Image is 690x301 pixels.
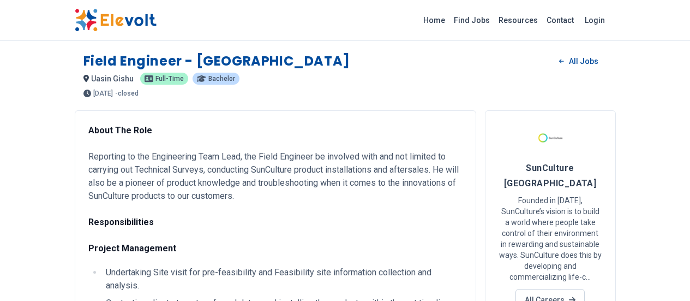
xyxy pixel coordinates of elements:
[88,124,463,255] p: Reporting to the Engineering Team Lead, the Field Engineer be involved with and not limited to ca...
[155,75,184,82] span: full-time
[494,11,542,29] a: Resources
[542,11,578,29] a: Contact
[91,74,134,83] span: uasin gishu
[115,90,139,97] p: - closed
[93,90,113,97] span: [DATE]
[499,195,602,282] p: Founded in [DATE], SunCulture’s vision is to build a world where people take control of their env...
[419,11,449,29] a: Home
[88,243,176,253] strong: Project Management
[88,125,152,135] strong: About The Role
[550,53,607,69] a: All Jobs
[449,11,494,29] a: Find Jobs
[75,9,157,32] img: Elevolt
[537,124,564,151] img: SunCulture Kenya
[208,75,235,82] span: bachelor
[103,266,463,292] li: Undertaking Site visit for pre-feasibility and Feasibility site information collection and analysis.
[504,163,597,188] span: SunCulture [GEOGRAPHIC_DATA]
[578,9,611,31] a: Login
[88,217,154,227] strong: Responsibilities
[83,52,350,70] h1: Field Engineer - [GEOGRAPHIC_DATA]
